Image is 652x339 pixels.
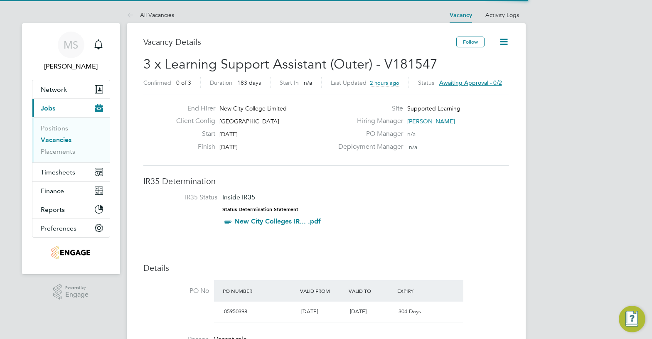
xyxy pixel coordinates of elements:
button: Jobs [32,99,110,117]
label: IR35 Status [152,193,217,202]
label: Site [333,104,403,113]
span: Supported Learning [407,105,460,112]
label: PO No [143,287,209,295]
span: 2 hours ago [370,79,399,86]
label: Start [170,130,215,138]
button: Network [32,80,110,98]
a: MS[PERSON_NAME] [32,32,110,71]
span: Awaiting approval - 0/2 [439,79,502,86]
span: [GEOGRAPHIC_DATA] [219,118,279,125]
div: PO Number [221,283,298,298]
span: [DATE] [301,308,318,315]
span: Monty Symons [32,61,110,71]
span: Jobs [41,104,55,112]
a: Positions [41,124,68,132]
nav: Main navigation [22,23,120,274]
span: Engage [65,291,89,298]
span: Timesheets [41,168,75,176]
h3: Details [143,263,509,273]
label: PO Manager [333,130,403,138]
span: [DATE] [219,143,238,151]
span: 183 days [237,79,261,86]
div: Jobs [32,117,110,162]
a: Activity Logs [485,11,519,19]
h3: IR35 Determination [143,176,509,187]
span: [DATE] [350,308,367,315]
span: 0 of 3 [176,79,191,86]
label: Status [418,79,434,86]
label: Duration [210,79,232,86]
img: jambo-logo-retina.png [52,246,90,259]
span: Powered by [65,284,89,291]
button: Timesheets [32,163,110,181]
label: Client Config [170,117,215,125]
div: Valid From [298,283,347,298]
span: Reports [41,206,65,214]
h3: Vacancy Details [143,37,456,47]
span: 304 Days [399,308,421,315]
a: Powered byEngage [53,284,89,300]
span: [PERSON_NAME] [407,118,455,125]
label: Hiring Manager [333,117,403,125]
a: New City Colleges IR... .pdf [234,217,321,225]
a: All Vacancies [127,11,174,19]
span: Finance [41,187,64,195]
span: 3 x Learning Support Assistant (Outer) - V181547 [143,56,438,72]
button: Engage Resource Center [619,306,645,332]
label: Last Updated [331,79,367,86]
label: Deployment Manager [333,142,403,151]
span: [DATE] [219,130,238,138]
label: Confirmed [143,79,171,86]
button: Reports [32,200,110,219]
span: Network [41,86,67,93]
a: Vacancy [450,12,472,19]
div: Expiry [395,283,444,298]
button: Finance [32,182,110,200]
a: Placements [41,147,75,155]
span: n/a [407,130,416,138]
a: Vacancies [41,136,71,144]
label: Finish [170,142,215,151]
label: End Hirer [170,104,215,113]
button: Preferences [32,219,110,237]
span: 05950398 [224,308,247,315]
span: Inside IR35 [222,193,255,201]
span: n/a [409,143,417,151]
label: Start In [280,79,299,86]
strong: Status Determination Statement [222,206,298,212]
button: Follow [456,37,485,47]
div: Valid To [347,283,395,298]
span: MS [64,39,78,50]
span: New City College Limited [219,105,287,112]
span: n/a [304,79,312,86]
span: Preferences [41,224,76,232]
a: Go to home page [32,246,110,259]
